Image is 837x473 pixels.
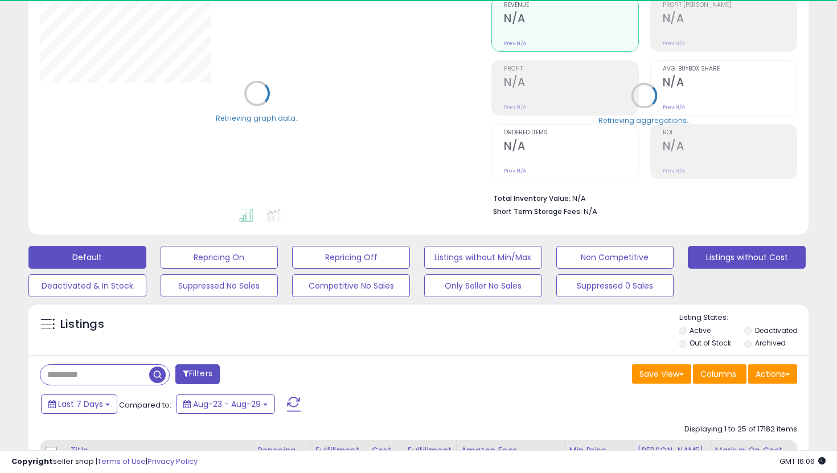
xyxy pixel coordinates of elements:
div: Fulfillment [315,445,362,456]
a: Terms of Use [97,456,146,467]
div: seller snap | | [11,456,198,467]
button: Suppressed 0 Sales [556,274,674,297]
span: Aug-23 - Aug-29 [193,398,261,410]
div: Fulfillment Cost [408,445,452,468]
button: Listings without Min/Max [424,246,542,269]
div: Cost [371,445,398,456]
div: Displaying 1 to 25 of 17182 items [684,424,797,435]
button: Suppressed No Sales [161,274,278,297]
div: Repricing [257,445,306,456]
button: Save View [632,364,691,384]
label: Deactivated [755,326,798,335]
a: Privacy Policy [147,456,198,467]
div: Retrieving aggregations.. [598,115,690,125]
span: Compared to: [119,400,171,410]
button: Columns [693,364,746,384]
span: Last 7 Days [58,398,103,410]
button: Competitive No Sales [292,274,410,297]
button: Filters [175,364,220,384]
button: Only Seller No Sales [424,274,542,297]
div: Title [70,445,248,456]
div: [PERSON_NAME] [638,445,705,456]
span: Columns [700,368,736,380]
button: Repricing On [161,246,278,269]
label: Archived [755,338,786,348]
button: Listings without Cost [688,246,806,269]
button: Non Competitive [556,246,674,269]
div: Min Price [569,445,628,456]
button: Repricing Off [292,246,410,269]
strong: Copyright [11,456,53,467]
h5: Listings [60,316,104,332]
button: Aug-23 - Aug-29 [176,394,275,414]
div: Amazon Fees [461,445,560,456]
button: Default [28,246,146,269]
div: Retrieving graph data.. [216,113,299,123]
button: Last 7 Days [41,394,117,414]
button: Actions [748,364,797,384]
label: Out of Stock [690,338,731,348]
div: Markup on Cost [715,445,814,456]
p: Listing States: [679,312,809,323]
span: 2025-09-6 16:06 GMT [779,456,826,467]
button: Deactivated & In Stock [28,274,146,297]
label: Active [690,326,711,335]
